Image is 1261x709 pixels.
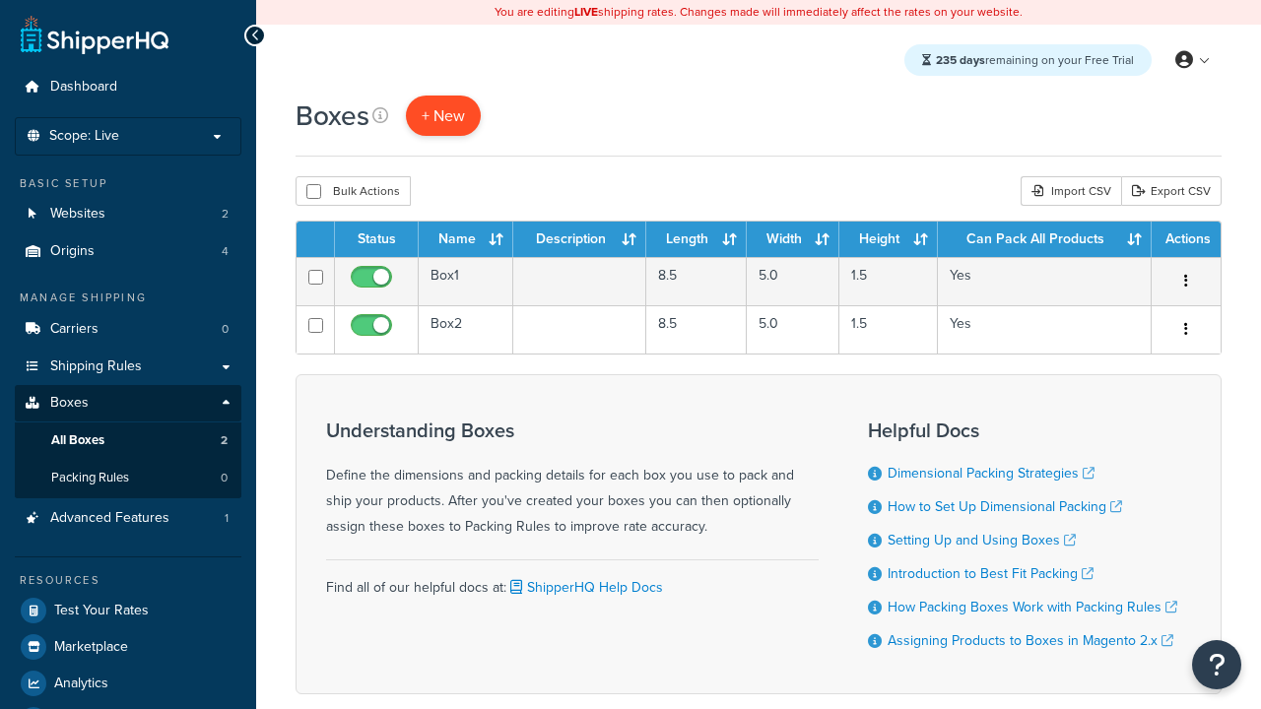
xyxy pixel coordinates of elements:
li: All Boxes [15,422,241,459]
span: Dashboard [50,79,117,96]
span: 1 [225,510,229,527]
button: Open Resource Center [1192,640,1241,689]
span: All Boxes [51,432,104,449]
b: LIVE [574,3,598,21]
th: Length : activate to sort column ascending [646,222,747,257]
td: Yes [938,305,1152,354]
button: Bulk Actions [296,176,411,206]
a: Boxes [15,385,241,421]
div: Define the dimensions and packing details for each box you use to pack and ship your products. Af... [326,419,819,540]
span: 0 [221,470,228,486]
a: Introduction to Best Fit Packing [888,563,1094,584]
a: Origins 4 [15,233,241,270]
td: 8.5 [646,257,747,305]
li: Packing Rules [15,460,241,496]
a: Dashboard [15,69,241,105]
th: Width : activate to sort column ascending [747,222,839,257]
h3: Understanding Boxes [326,419,819,441]
span: 0 [222,321,229,338]
span: + New [422,104,465,127]
a: Advanced Features 1 [15,500,241,537]
span: Packing Rules [51,470,129,486]
a: Carriers 0 [15,311,241,348]
td: 1.5 [839,257,938,305]
a: ShipperHQ Home [21,15,168,54]
a: Packing Rules 0 [15,460,241,496]
th: Can Pack All Products : activate to sort column ascending [938,222,1152,257]
span: Analytics [54,676,108,692]
a: Test Your Rates [15,593,241,628]
th: Name : activate to sort column ascending [419,222,513,257]
li: Origins [15,233,241,270]
li: Websites [15,196,241,232]
h1: Boxes [296,97,369,135]
span: 4 [222,243,229,260]
td: 5.0 [747,305,839,354]
div: Import CSV [1021,176,1121,206]
a: Export CSV [1121,176,1222,206]
span: Scope: Live [49,128,119,145]
li: Carriers [15,311,241,348]
div: Find all of our helpful docs at: [326,559,819,601]
span: Advanced Features [50,510,169,527]
th: Description : activate to sort column ascending [513,222,646,257]
a: ShipperHQ Help Docs [506,577,663,598]
span: Test Your Rates [54,603,149,619]
a: Websites 2 [15,196,241,232]
a: Dimensional Packing Strategies [888,463,1095,483]
td: 1.5 [839,305,938,354]
li: Boxes [15,385,241,497]
span: Websites [50,206,105,223]
td: Box1 [419,257,513,305]
li: Advanced Features [15,500,241,537]
span: Marketplace [54,639,128,656]
span: Origins [50,243,95,260]
a: Shipping Rules [15,349,241,385]
td: Yes [938,257,1152,305]
div: Basic Setup [15,175,241,192]
td: Box2 [419,305,513,354]
a: + New [406,96,481,136]
span: 2 [221,432,228,449]
a: Assigning Products to Boxes in Magento 2.x [888,630,1173,651]
div: Resources [15,572,241,589]
div: Manage Shipping [15,290,241,306]
div: remaining on your Free Trial [904,44,1152,76]
a: Analytics [15,666,241,701]
span: 2 [222,206,229,223]
th: Height : activate to sort column ascending [839,222,938,257]
span: Carriers [50,321,99,338]
td: 5.0 [747,257,839,305]
td: 8.5 [646,305,747,354]
a: How to Set Up Dimensional Packing [888,496,1122,517]
a: All Boxes 2 [15,422,241,459]
th: Actions [1152,222,1221,257]
h3: Helpful Docs [868,419,1177,441]
a: Marketplace [15,629,241,665]
a: How Packing Boxes Work with Packing Rules [888,597,1177,617]
strong: 235 days [936,51,985,69]
span: Boxes [50,395,89,412]
span: Shipping Rules [50,358,142,375]
a: Setting Up and Using Boxes [888,530,1076,550]
th: Status [335,222,419,257]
